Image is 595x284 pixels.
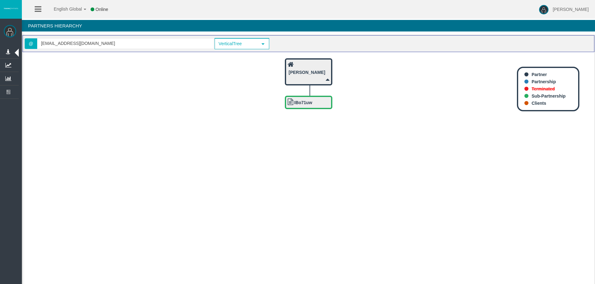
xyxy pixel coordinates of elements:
span: @ [25,38,37,49]
b: Sub-Partnership [532,94,566,99]
b: Clients [532,101,546,106]
img: logo.svg [3,7,19,10]
b: [PERSON_NAME] [289,70,325,75]
span: VerticalTree [215,39,258,49]
span: select [260,41,265,46]
input: Search partner... [37,39,214,48]
span: Online [96,7,108,12]
b: IBo71uw [294,100,312,105]
span: [PERSON_NAME] [553,7,589,12]
h4: Partners Hierarchy [22,20,595,31]
span: English Global [46,7,82,12]
img: user-image [539,5,548,14]
b: Partnership [532,79,556,84]
b: Partner [532,72,547,77]
b: Terminated [532,86,555,91]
